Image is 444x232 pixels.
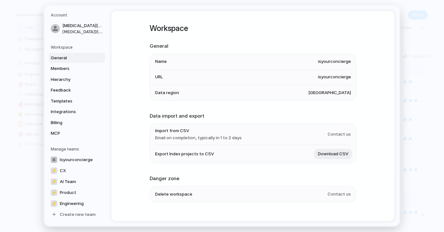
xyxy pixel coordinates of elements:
h2: General [150,43,356,50]
a: Billing [49,118,105,128]
span: Export Index projects to CSV [155,151,214,157]
a: ⚡AI Team [49,177,105,187]
span: Feedback [51,87,92,93]
span: Data region [155,90,179,96]
span: [MEDICAL_DATA][PERSON_NAME] [62,23,104,29]
span: General [51,55,92,61]
span: Isyourconcierge [60,157,93,163]
h2: Data import and export [150,112,356,120]
span: Delete workspace [155,191,192,198]
span: Email on completion, typically in 1 to 2 days [155,135,242,141]
span: Create new team [60,211,96,218]
span: Download CSV [318,151,348,157]
div: ⚡ [51,189,57,196]
button: Download CSV [314,149,352,159]
span: isyourconcierge [318,74,351,80]
span: URL [155,74,163,80]
span: MCP [51,130,92,137]
span: Import from CSV [155,128,242,134]
a: Create new team [49,209,105,220]
a: Templates [49,96,105,106]
span: Contact us [328,191,351,198]
div: ⚡ [51,200,57,207]
span: [GEOGRAPHIC_DATA] [308,90,351,96]
span: AI Team [60,179,76,185]
span: Engineering [60,200,84,207]
span: Billing [51,120,92,126]
a: General [49,53,105,63]
span: isyourconcierge [318,58,351,65]
h5: Workspace [51,44,105,50]
span: Hierarchy [51,76,92,83]
a: Integrations [49,107,105,117]
span: Integrations [51,109,92,115]
a: Members [49,63,105,74]
a: ⚡Engineering [49,198,105,209]
span: [MEDICAL_DATA][EMAIL_ADDRESS][DOMAIN_NAME] [62,29,104,35]
span: Members [51,65,92,72]
a: Isyourconcierge [49,155,105,165]
span: Product [60,189,76,196]
span: Templates [51,98,92,104]
a: MCP [49,128,105,139]
a: ⚡CX [49,166,105,176]
h1: Workspace [150,23,356,34]
span: Contact us [328,131,351,138]
a: [MEDICAL_DATA][PERSON_NAME][MEDICAL_DATA][EMAIL_ADDRESS][DOMAIN_NAME] [49,21,105,37]
a: Hierarchy [49,74,105,85]
h2: Danger zone [150,175,356,182]
div: ⚡ [51,168,57,174]
h5: Manage teams [51,146,105,152]
a: ⚡Product [49,188,105,198]
span: Name [155,58,167,65]
span: CX [60,168,66,174]
a: Feedback [49,85,105,95]
div: ⚡ [51,179,57,185]
h5: Account [51,12,105,18]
